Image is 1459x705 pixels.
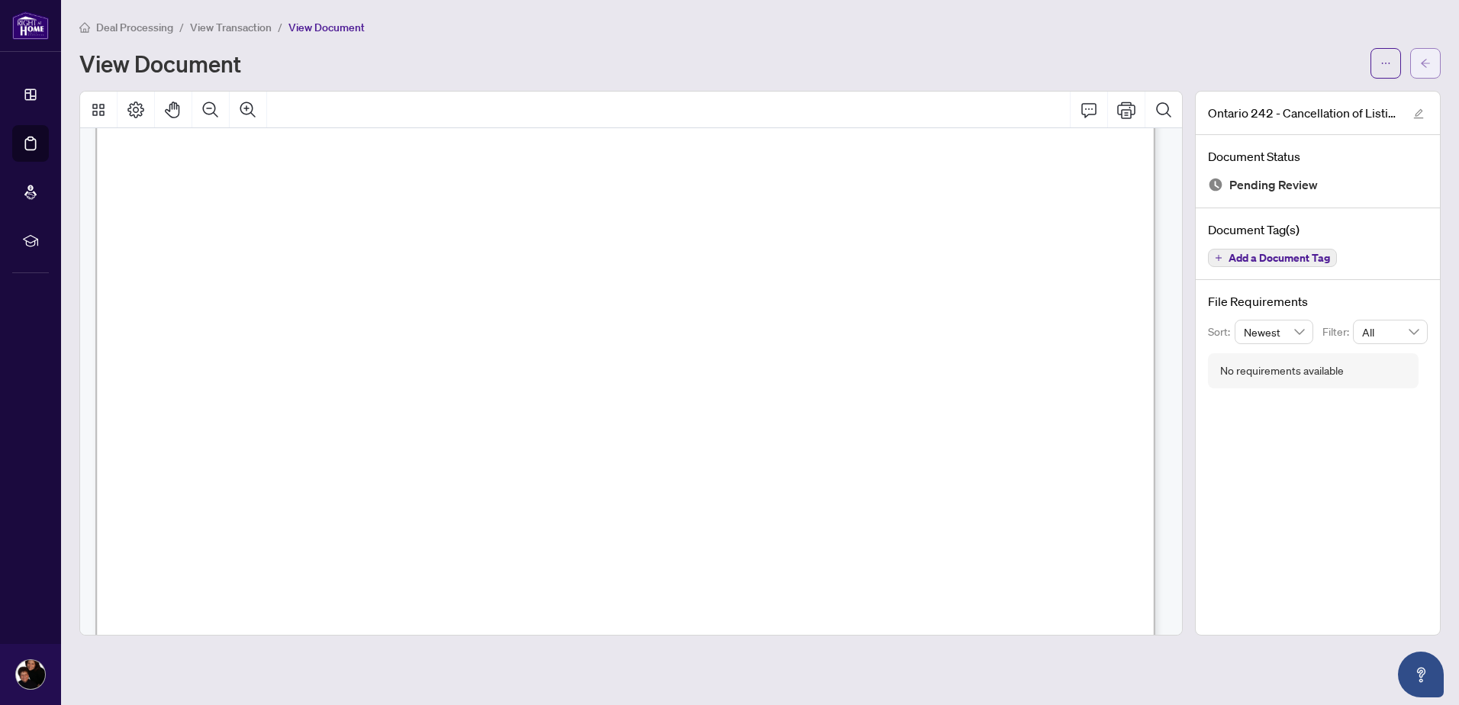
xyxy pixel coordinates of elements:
[1398,652,1444,697] button: Open asap
[1215,254,1222,262] span: plus
[1229,253,1330,263] span: Add a Document Tag
[12,11,49,40] img: logo
[1220,362,1344,379] div: No requirements available
[1208,147,1428,166] h4: Document Status
[1413,108,1424,119] span: edit
[1208,221,1428,239] h4: Document Tag(s)
[1208,292,1428,311] h4: File Requirements
[96,21,173,34] span: Deal Processing
[16,660,45,689] img: Profile Icon
[1208,104,1399,122] span: Ontario 242 - Cancellation of Listing Agreement Authority to Offer for Sale.pdf
[1208,249,1337,267] button: Add a Document Tag
[278,18,282,36] li: /
[1208,177,1223,192] img: Document Status
[1362,320,1419,343] span: All
[190,21,272,34] span: View Transaction
[1229,175,1318,195] span: Pending Review
[179,18,184,36] li: /
[1208,324,1235,340] p: Sort:
[1244,320,1305,343] span: Newest
[1420,58,1431,69] span: arrow-left
[79,51,241,76] h1: View Document
[288,21,365,34] span: View Document
[79,22,90,33] span: home
[1380,58,1391,69] span: ellipsis
[1322,324,1353,340] p: Filter:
